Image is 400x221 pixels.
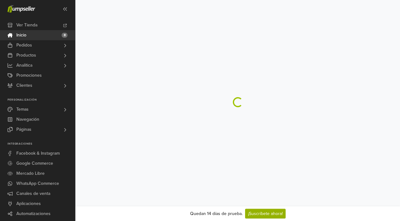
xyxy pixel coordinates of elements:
span: 8 [62,33,68,38]
span: Canales de venta [16,189,50,199]
span: Temas [16,104,29,114]
span: Ver Tienda [16,20,37,30]
span: Páginas [16,124,31,135]
p: Integraciones [8,142,75,146]
span: Automatizaciones [16,209,51,219]
span: Clientes [16,80,32,91]
span: WhatsApp Commerce [16,179,59,189]
span: Pedidos [16,40,32,50]
div: Quedan 14 días de prueba. [190,210,243,217]
span: Mercado Libre [16,169,45,179]
span: Navegación [16,114,39,124]
span: Facebook & Instagram [16,148,60,158]
p: Personalización [8,98,75,102]
a: ¡Suscríbete ahora! [245,209,286,218]
span: Aplicaciones [16,199,41,209]
span: Analítica [16,60,32,70]
span: Productos [16,50,36,60]
span: Google Commerce [16,158,53,169]
span: Inicio [16,30,26,40]
span: Promociones [16,70,42,80]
